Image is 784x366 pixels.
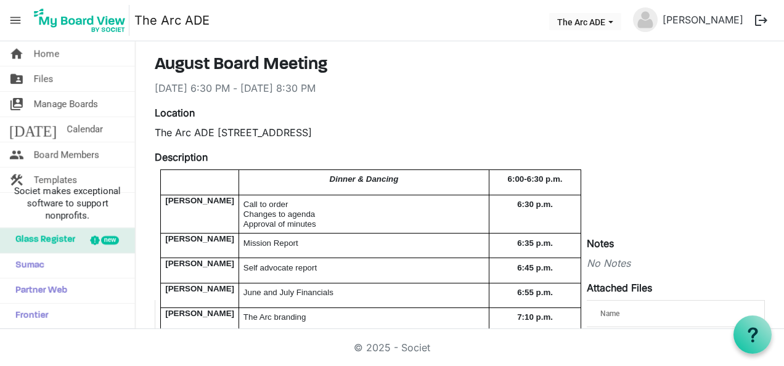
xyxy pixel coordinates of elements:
[155,150,208,165] label: Description
[687,327,764,349] td: is Command column column header
[9,168,24,192] span: construction
[34,142,99,167] span: Board Members
[748,7,774,33] button: logout
[67,117,103,142] span: Calendar
[587,236,614,251] label: Notes
[9,142,24,167] span: people
[155,55,765,76] h3: August Board Meeting
[354,341,430,354] a: © 2025 - Societ
[155,256,765,270] div: No Notes
[243,238,298,248] span: Mission Report
[165,234,234,243] span: [PERSON_NAME]
[165,259,234,268] span: [PERSON_NAME]
[34,92,98,116] span: Manage Boards
[587,327,687,349] td: Monthly Board meeting - August 20, 2025.pdf is template cell column header Name
[6,185,129,222] span: Societ makes exceptional software to support nonprofits.
[9,253,44,278] span: Sumac
[517,200,553,209] span: 6:30 p.m.
[34,67,54,91] span: Files
[330,174,399,184] span: Dinner & Dancing
[165,284,234,293] span: [PERSON_NAME]
[243,200,288,209] span: Call to order
[243,288,333,297] span: June and July Financials
[165,196,234,205] span: [PERSON_NAME]
[101,236,119,245] div: new
[517,238,553,248] span: 6:35 p.m.
[30,5,129,36] img: My Board View Logo
[155,105,195,120] label: Location
[9,41,24,66] span: home
[517,288,553,297] span: 6:55 p.m.
[9,117,57,142] span: [DATE]
[658,7,748,32] a: [PERSON_NAME]
[508,174,563,184] span: 6:00-6:30 p.m.
[4,9,27,32] span: menu
[155,125,765,140] div: The Arc ADE [STREET_ADDRESS]
[633,7,658,32] img: no-profile-picture.svg
[243,219,316,229] span: Approval of minutes
[30,5,134,36] a: My Board View Logo
[9,92,24,116] span: switch_account
[549,13,621,30] button: The Arc ADE dropdownbutton
[134,8,210,33] a: The Arc ADE
[34,41,59,66] span: Home
[9,67,24,91] span: folder_shared
[9,279,67,303] span: Partner Web
[34,168,77,192] span: Templates
[587,280,652,295] label: Attached Files
[155,81,765,96] div: [DATE] 6:30 PM - [DATE] 8:30 PM
[517,263,553,272] span: 6:45 p.m.
[9,304,49,328] span: Frontier
[600,309,619,318] span: Name
[243,263,317,272] span: Self advocate report
[243,209,315,219] span: Changes to agenda
[9,228,75,253] span: Glass Register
